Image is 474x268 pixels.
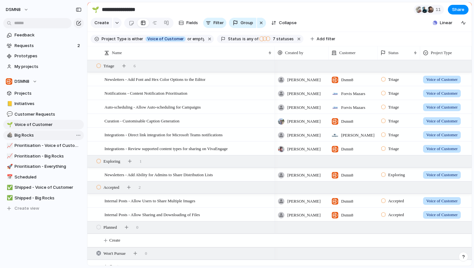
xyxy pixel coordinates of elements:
a: 🌱Voice of Customer [3,120,84,129]
a: Projects [3,89,84,98]
span: Status [228,36,241,42]
a: 🚀Prioritisation - Everything [3,162,84,171]
span: 7 [271,36,276,41]
span: Scheduled [15,174,82,180]
span: [PERSON_NAME] [287,132,321,139]
button: 7 statuses [259,35,295,43]
span: either [131,36,143,42]
a: 🪨Big Rocks [3,130,84,140]
button: 📈 [6,142,12,149]
span: 11 [436,6,443,13]
span: Dsmn8 [341,172,353,178]
span: Forvis Mazars [341,104,365,111]
span: Feedback [15,32,82,38]
div: ✅ [7,184,11,191]
span: Status [388,50,399,56]
button: 📅 [6,174,12,180]
span: Linear [440,20,452,26]
div: 🌱 [92,5,99,14]
div: 📈 [7,142,11,149]
button: 📈 [6,153,12,159]
span: Dsmn8 [341,212,353,218]
span: [PERSON_NAME] [287,91,321,97]
div: 📅 [7,173,11,181]
button: 🌱 [90,5,101,15]
button: iseither [126,35,145,43]
span: Project Type [102,36,126,42]
span: Initiatives [15,100,82,107]
span: Voice of Customer [147,36,184,42]
span: Share [452,6,464,13]
span: Newsletters - Add Font and Hex Color Options to the Editor [104,75,205,83]
button: 🌱 [6,121,12,128]
span: Add filter [317,36,335,42]
span: 2 [77,43,81,49]
button: Create view [3,204,84,213]
span: Dsmn8 [341,198,353,205]
span: Filter [213,20,224,26]
span: Requests [15,43,75,49]
span: Voice of Customer [426,198,458,204]
a: ✅Shipped - Voice of Customer [3,183,84,192]
div: 📒 [7,100,11,108]
span: statuses [271,36,294,42]
div: 📅Scheduled [3,172,84,182]
a: 💬Customer Requests [3,110,84,119]
span: Customer Requests [15,111,82,118]
span: Triage [388,76,399,83]
span: Exploring [388,172,405,178]
span: 0 [136,224,139,231]
button: Create [91,18,112,28]
button: 📒 [6,100,12,107]
span: [PERSON_NAME] [287,172,321,178]
span: Dsmn8 [341,77,353,83]
a: 📒Initiatives [3,99,84,109]
span: Create [94,20,109,26]
div: 🚀 [7,163,11,170]
button: 🪨 [6,132,12,139]
button: Group [229,18,256,28]
span: Triage [388,118,399,124]
span: Voice of Customer [426,146,458,152]
a: Requests2 [3,41,84,51]
span: Voice of Customer [426,212,458,218]
span: Prioritisation - Everything [15,163,82,170]
span: [PERSON_NAME] [287,104,321,111]
span: Prioritisation - Voice of Customer [15,142,82,149]
span: Internal Posts - Allow Sharing and Downloading of Files [104,211,200,218]
span: Won't Pursue [104,250,126,257]
div: 🪨 [7,131,11,139]
a: 📈Prioritisation - Voice of Customer [3,141,84,150]
div: 📈 [7,152,11,160]
span: Triage [104,63,114,69]
span: Fields [186,20,198,26]
span: Shipped - Big Rocks [15,195,82,201]
span: Big Rocks [15,132,82,139]
span: Create [109,237,120,244]
span: [PERSON_NAME] [341,132,374,139]
span: Prioritisation - Big Rocks [15,153,82,159]
a: 📈Prioritisation - Big Rocks [3,151,84,161]
span: Accepted [104,184,119,191]
span: [PERSON_NAME] [287,77,321,83]
span: Voice of Customer [426,104,458,110]
span: Internal Posts - Allow Users to Share Multiple Images [104,197,195,204]
span: Dsmn8 [341,146,353,152]
span: Created by [285,50,303,56]
span: or empty [187,36,204,42]
span: Notifications - Content Notification Prioritisation [104,89,187,97]
span: Voice of Customer [426,76,458,83]
a: Feedback [3,30,84,40]
span: 1 [140,158,142,165]
span: [PERSON_NAME] [287,198,321,205]
span: Forvis Mazars [341,91,365,97]
span: [PERSON_NAME] [287,146,321,152]
span: [PERSON_NAME] [287,212,321,218]
button: ✅ [6,195,12,201]
button: Add filter [307,34,339,43]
